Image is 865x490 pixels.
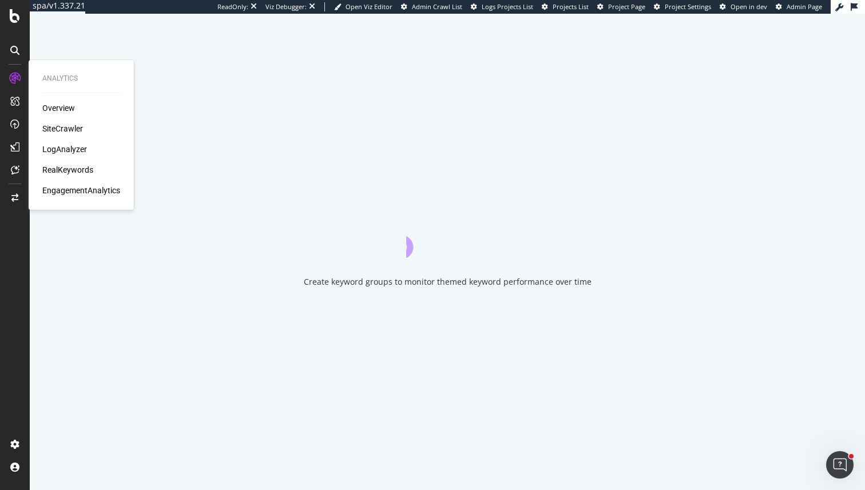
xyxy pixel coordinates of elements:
div: Create keyword groups to monitor themed keyword performance over time [304,276,592,288]
span: Admin Crawl List [412,2,462,11]
iframe: Intercom live chat [826,451,854,479]
a: Projects List [542,2,589,11]
a: Overview [42,102,75,114]
div: Analytics [42,74,120,83]
a: LogAnalyzer [42,144,87,155]
a: Project Settings [654,2,711,11]
div: ReadOnly: [217,2,248,11]
a: Project Page [597,2,645,11]
span: Projects List [553,2,589,11]
a: Open in dev [720,2,767,11]
span: Admin Page [787,2,822,11]
span: Project Page [608,2,645,11]
div: Viz Debugger: [265,2,307,11]
a: Open Viz Editor [334,2,392,11]
span: Open in dev [731,2,767,11]
div: animation [406,217,489,258]
a: SiteCrawler [42,123,83,134]
a: RealKeywords [42,164,93,176]
span: Project Settings [665,2,711,11]
span: Logs Projects List [482,2,533,11]
span: Open Viz Editor [346,2,392,11]
a: Logs Projects List [471,2,533,11]
a: Admin Crawl List [401,2,462,11]
a: Admin Page [776,2,822,11]
a: EngagementAnalytics [42,185,120,196]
